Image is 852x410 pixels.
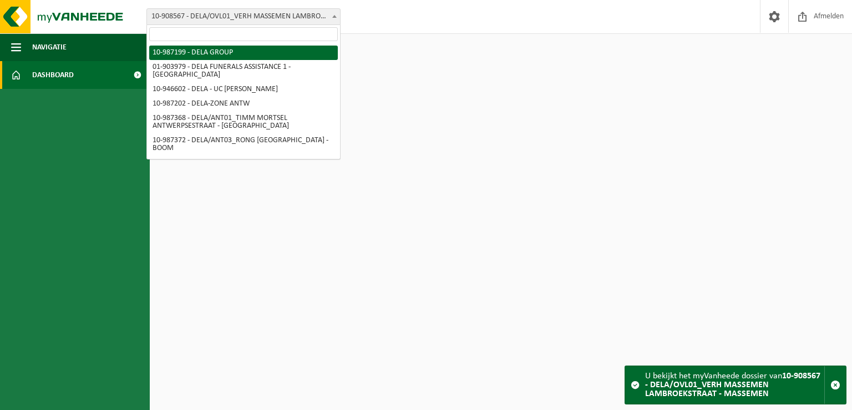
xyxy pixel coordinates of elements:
[146,8,341,25] span: 10-908567 - DELA/OVL01_VERH MASSEMEN LAMBROEKSTRAAT - MASSEMEN
[149,111,338,133] li: 10-987368 - DELA/ANT01_TIMM MORTSEL ANTWERPSESTRAAT - [GEOGRAPHIC_DATA]
[32,33,67,61] span: Navigatie
[149,97,338,111] li: 10-987202 - DELA-ZONE ANTW
[149,82,338,97] li: 10-946602 - DELA - UC [PERSON_NAME]
[645,372,820,398] strong: 10-908567 - DELA/OVL01_VERH MASSEMEN LAMBROEKSTRAAT - MASSEMEN
[149,133,338,156] li: 10-987372 - DELA/ANT03_RONG [GEOGRAPHIC_DATA] - BOOM
[149,156,338,178] li: 10-987378 - DELA/ANT05_SMED WILRIJK [PERSON_NAME] - [GEOGRAPHIC_DATA]
[149,60,338,82] li: 01-903979 - DELA FUNERALS ASSISTANCE 1 - [GEOGRAPHIC_DATA]
[149,46,338,60] li: 10-987199 - DELA GROUP
[147,9,340,24] span: 10-908567 - DELA/OVL01_VERH MASSEMEN LAMBROEKSTRAAT - MASSEMEN
[645,366,824,404] div: U bekijkt het myVanheede dossier van
[32,61,74,89] span: Dashboard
